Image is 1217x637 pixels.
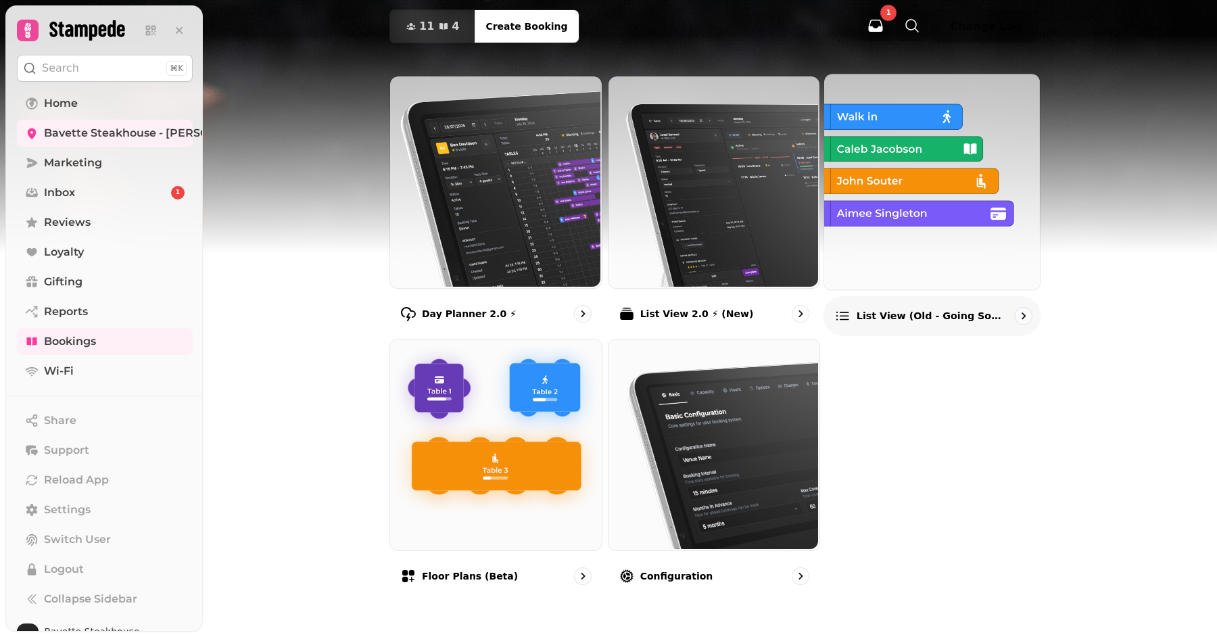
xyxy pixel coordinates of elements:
[17,239,193,266] a: Loyalty
[608,76,821,333] a: List View 2.0 ⚡ (New)List View 2.0 ⚡ (New)
[886,9,891,16] span: 1
[44,591,137,607] span: Collapse Sidebar
[389,75,600,287] img: Day Planner 2.0 ⚡
[44,125,262,141] span: Bavette Steakhouse - [PERSON_NAME]
[44,304,88,320] span: Reports
[44,95,78,112] span: Home
[44,561,84,577] span: Logout
[17,149,193,176] a: Marketing
[17,120,193,147] a: Bavette Steakhouse - [PERSON_NAME]
[44,532,111,548] span: Switch User
[17,298,193,325] a: Reports
[17,407,193,434] button: Share
[475,10,578,43] button: Create Booking
[452,21,459,32] span: 4
[422,307,517,321] p: Day Planner 2.0 ⚡
[389,339,602,596] a: Floor Plans (beta)Floor Plans (beta)
[17,268,193,296] a: Gifting
[44,363,74,379] span: Wi-Fi
[44,244,84,260] span: Loyalty
[608,339,821,596] a: ConfigurationConfiguration
[44,185,75,201] span: Inbox
[640,307,754,321] p: List View 2.0 ⚡ (New)
[485,22,567,31] span: Create Booking
[17,586,193,613] button: Collapse Sidebar
[17,55,193,82] button: Search⌘K
[44,472,109,488] span: Reload App
[44,502,91,518] span: Settings
[17,358,193,385] a: Wi-Fi
[17,467,193,494] button: Reload App
[422,569,518,583] p: Floor Plans (beta)
[640,569,713,583] p: Configuration
[44,155,102,171] span: Marketing
[419,21,434,32] span: 11
[17,437,193,464] button: Support
[17,209,193,236] a: Reviews
[857,309,1006,323] p: List view (Old - going soon)
[176,188,180,197] span: 1
[389,338,600,550] img: Floor Plans (beta)
[44,412,76,429] span: Share
[389,76,602,333] a: Day Planner 2.0 ⚡Day Planner 2.0 ⚡
[17,526,193,553] button: Switch User
[44,442,89,458] span: Support
[576,307,590,321] svg: go to
[166,61,187,76] div: ⌘K
[794,307,807,321] svg: go to
[607,338,819,550] img: Configuration
[17,496,193,523] a: Settings
[42,60,79,76] p: Search
[1016,309,1030,323] svg: go to
[933,10,1039,43] button: Change Log
[17,556,193,583] button: Logout
[17,328,193,355] a: Bookings
[44,274,82,290] span: Gifting
[950,21,1022,32] span: Change Log
[44,627,193,636] span: Bavette Steakhouse - [PERSON_NAME]
[794,569,807,583] svg: go to
[607,75,819,287] img: List View 2.0 ⚡ (New)
[44,214,91,231] span: Reviews
[17,90,193,117] a: Home
[17,179,193,206] a: Inbox1
[823,72,1039,288] img: List view (Old - going soon)
[44,333,96,350] span: Bookings
[824,73,1041,335] a: List view (Old - going soon)List view (Old - going soon)
[390,10,475,43] button: 114
[576,569,590,583] svg: go to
